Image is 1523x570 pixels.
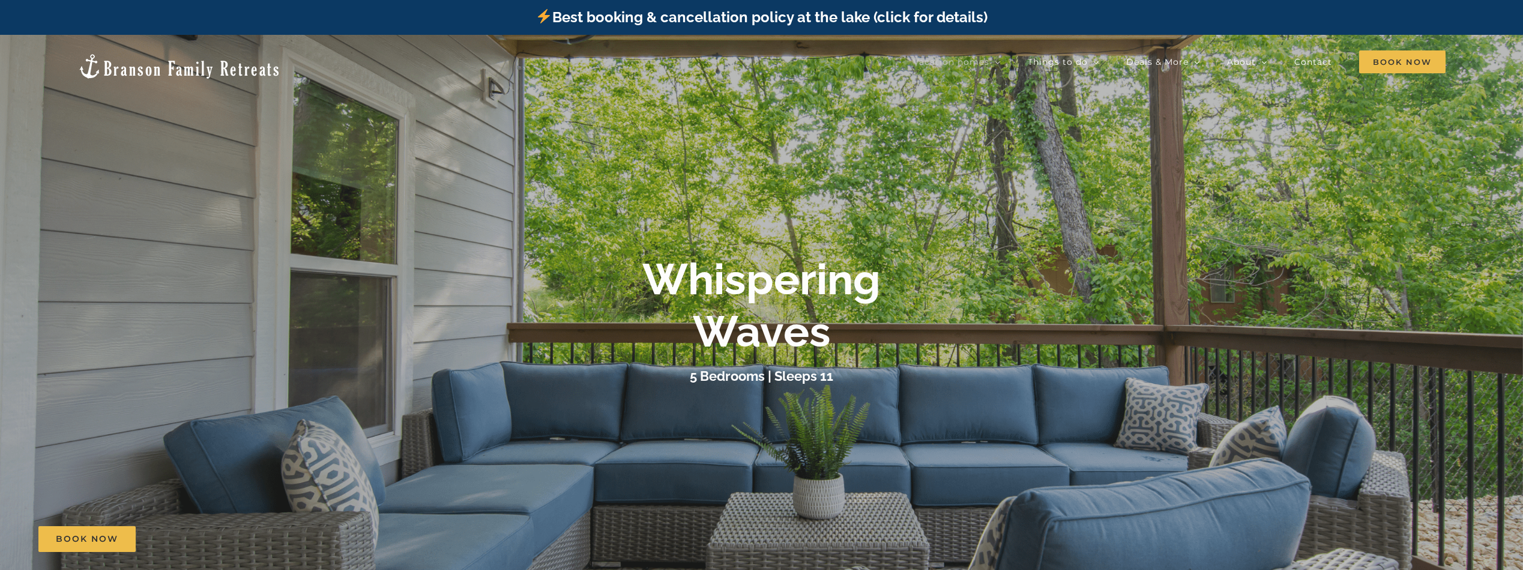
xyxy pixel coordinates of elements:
[1126,58,1189,66] span: Deals & More
[1028,50,1099,74] a: Things to do
[1028,58,1088,66] span: Things to do
[56,534,118,544] span: Book Now
[1227,58,1256,66] span: About
[913,50,1446,74] nav: Main Menu
[537,9,551,23] img: ⚡️
[642,253,881,356] b: Whispering Waves
[913,58,989,66] span: Vacation homes
[1359,50,1446,73] span: Book Now
[535,8,987,26] a: Best booking & cancellation policy at the lake (click for details)
[1294,58,1332,66] span: Contact
[38,526,136,552] a: Book Now
[1227,50,1267,74] a: About
[77,53,281,80] img: Branson Family Retreats Logo
[1294,50,1332,74] a: Contact
[913,50,1001,74] a: Vacation homes
[1126,50,1200,74] a: Deals & More
[690,368,833,384] h3: 5 Bedrooms | Sleeps 11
